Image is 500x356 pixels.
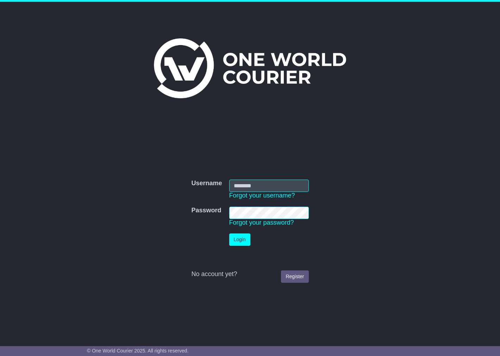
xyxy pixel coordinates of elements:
[229,192,295,199] a: Forgot your username?
[154,38,346,98] img: One World
[87,348,189,354] span: © One World Courier 2025. All rights reserved.
[191,180,222,187] label: Username
[191,207,221,214] label: Password
[229,233,250,246] button: Login
[281,270,308,283] a: Register
[191,270,308,278] div: No account yet?
[229,219,294,226] a: Forgot your password?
